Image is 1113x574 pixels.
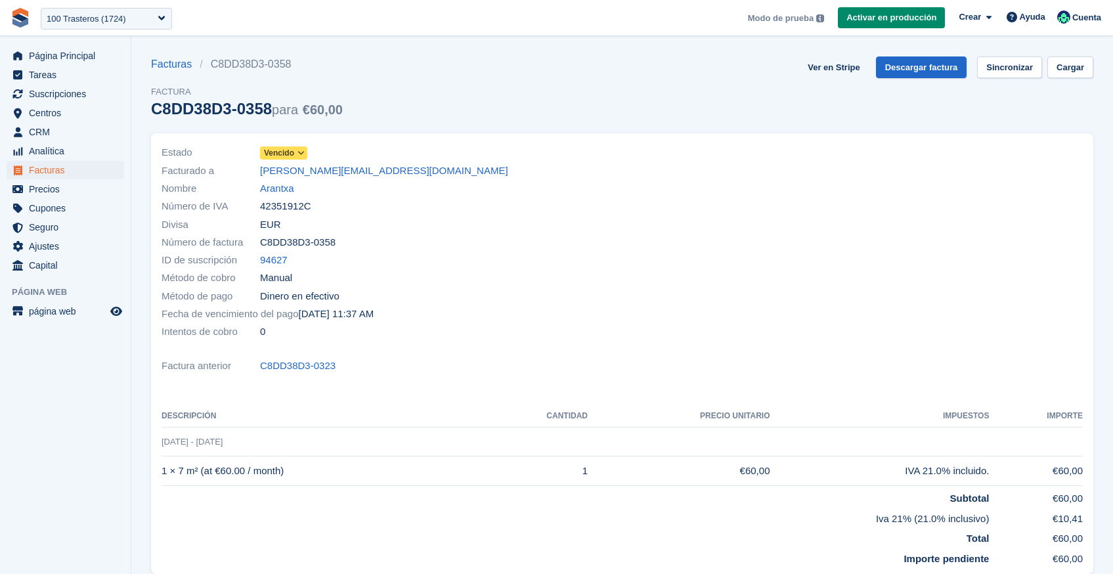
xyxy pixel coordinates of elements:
a: menu [7,85,124,103]
a: Activar en producción [838,7,945,29]
a: menu [7,104,124,122]
span: Ajustes [29,237,108,255]
span: Número de factura [162,235,260,250]
span: C8DD38D3-0358 [260,235,336,250]
span: Nombre [162,181,260,196]
a: Descargar factura [876,56,967,78]
a: menú [7,302,124,320]
td: €10,41 [989,506,1083,527]
span: €60,00 [303,102,343,117]
span: Método de cobro [162,271,260,286]
span: Dinero en efectivo [260,289,339,304]
td: €60,00 [989,546,1083,567]
span: Cupones [29,199,108,217]
a: menu [7,66,124,84]
a: Vista previa de la tienda [108,303,124,319]
a: Sincronizar [977,56,1042,78]
img: stora-icon-8386f47178a22dfd0bd8f6a31ec36ba5ce8667c1dd55bd0f319d3a0aa187defe.svg [11,8,30,28]
div: IVA 21.0% incluido. [770,464,989,479]
span: Centros [29,104,108,122]
td: €60,00 [989,456,1083,486]
span: página web [29,302,108,320]
span: 42351912C [260,199,311,214]
th: Precio unitario [588,406,770,427]
strong: Total [967,533,990,544]
td: €60,00 [588,456,770,486]
span: Activar en producción [846,11,936,24]
a: [PERSON_NAME][EMAIL_ADDRESS][DOMAIN_NAME] [260,164,508,179]
a: Facturas [151,56,200,72]
td: 1 × 7 m² (at €60.00 / month) [162,456,481,486]
time: 2025-08-10 09:37:56 UTC [298,307,374,322]
span: Factura [151,85,343,99]
a: Cargar [1047,56,1093,78]
a: Ver en Stripe [802,56,865,78]
span: [DATE] - [DATE] [162,437,223,447]
td: Iva 21% (21.0% inclusivo) [162,506,989,527]
span: 0 [260,324,265,340]
img: Jenna Wimshurst [1057,11,1070,24]
span: Estado [162,145,260,160]
a: 94627 [260,253,288,268]
span: Capital [29,256,108,275]
span: Ayuda [1020,11,1045,24]
a: Arantxa [260,181,294,196]
a: menu [7,180,124,198]
span: Analítica [29,142,108,160]
span: Página web [12,286,131,299]
a: menu [7,199,124,217]
span: Crear [959,11,981,24]
th: Impuestos [770,406,989,427]
span: Seguro [29,218,108,236]
span: Vencido [264,147,294,159]
span: Página Principal [29,47,108,65]
span: Manual [260,271,292,286]
th: CANTIDAD [481,406,588,427]
span: Cuenta [1072,11,1101,24]
a: menu [7,256,124,275]
nav: breadcrumbs [151,56,343,72]
a: C8DD38D3-0323 [260,359,336,374]
span: Divisa [162,217,260,232]
a: menu [7,47,124,65]
span: Facturado a [162,164,260,179]
a: menu [7,123,124,141]
span: Factura anterior [162,359,260,374]
a: menu [7,237,124,255]
a: menu [7,161,124,179]
a: menu [7,218,124,236]
a: Vencido [260,145,307,160]
img: icon-info-grey-7440780725fd019a000dd9b08b2336e03edf1995a4989e88bcd33f0948082b44.svg [816,14,824,22]
td: €60,00 [989,526,1083,546]
a: menu [7,142,124,160]
div: C8DD38D3-0358 [151,100,343,118]
span: Número de IVA [162,199,260,214]
th: Importe [989,406,1083,427]
strong: Importe pendiente [904,553,989,564]
span: CRM [29,123,108,141]
span: Intentos de cobro [162,324,260,340]
th: Descripción [162,406,481,427]
td: 1 [481,456,588,486]
span: Facturas [29,161,108,179]
span: EUR [260,217,281,232]
span: para [272,102,298,117]
span: Tareas [29,66,108,84]
span: Suscripciones [29,85,108,103]
span: Precios [29,180,108,198]
span: Modo de prueba [748,12,814,25]
span: Fecha de vencimiento del pago [162,307,298,322]
td: €60,00 [989,486,1083,506]
span: Método de pago [162,289,260,304]
span: ID de suscripción [162,253,260,268]
strong: Subtotal [949,493,989,504]
div: 100 Trasteros (1724) [47,12,126,26]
